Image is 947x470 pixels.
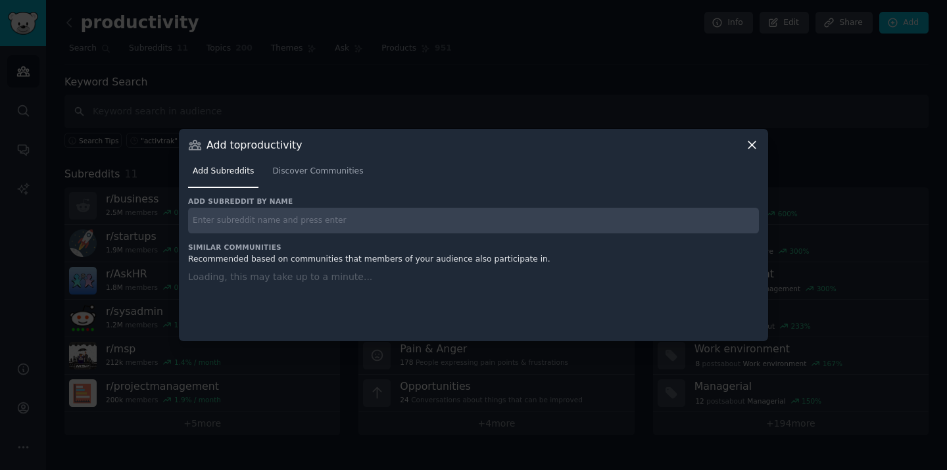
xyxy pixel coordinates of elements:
[188,208,759,233] input: Enter subreddit name and press enter
[188,197,759,206] h3: Add subreddit by name
[206,138,302,152] h3: Add to productivity
[272,166,363,177] span: Discover Communities
[268,161,368,188] a: Discover Communities
[193,166,254,177] span: Add Subreddits
[188,161,258,188] a: Add Subreddits
[188,243,759,252] h3: Similar Communities
[188,254,759,266] div: Recommended based on communities that members of your audience also participate in.
[188,270,759,325] div: Loading, this may take up to a minute...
